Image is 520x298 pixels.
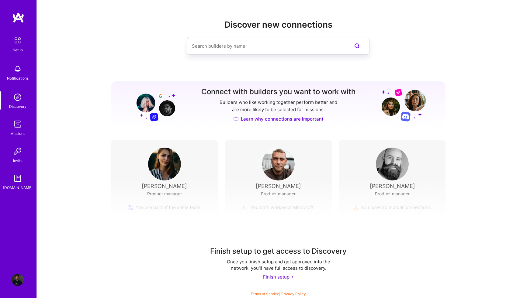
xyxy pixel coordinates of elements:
[10,274,25,286] a: User Avatar
[13,47,23,53] div: Setup
[7,75,29,81] div: Notifications
[111,20,446,30] h2: Discover new connections
[263,274,294,280] div: Finish setup ->
[251,292,306,296] span: |
[36,280,520,295] div: © 2025 ATeams Inc., All rights reserved.
[12,63,24,75] img: bell
[13,157,23,164] div: Invite
[262,148,295,180] img: User Avatar
[12,91,24,103] img: discovery
[234,116,238,122] img: Discover
[12,274,24,286] img: User Avatar
[12,118,24,130] img: teamwork
[218,259,339,271] div: Once you finish setup and get approved into the network, you'll have full access to discovery.
[12,145,24,157] img: Invite
[12,172,24,184] img: guide book
[12,12,24,23] img: logo
[148,148,181,180] img: User Avatar
[131,88,175,122] img: Grow your network
[234,116,324,122] a: Learn why connections are important
[382,88,426,122] img: Grow your network
[281,292,306,296] a: Privacy Policy
[353,42,361,50] i: icon SearchPurple
[11,34,24,47] img: setup
[192,38,340,54] input: Search builders by name
[376,148,409,180] img: User Avatar
[3,184,33,191] div: [DOMAIN_NAME]
[251,292,279,296] a: Terms of Service
[9,103,26,110] div: Discovery
[10,130,25,137] div: Missions
[201,87,355,96] h3: Connect with builders you want to work with
[218,99,338,113] p: Builders who like working together perform better and are more likely to be selected for missions.
[210,246,347,256] div: Finish setup to get access to Discovery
